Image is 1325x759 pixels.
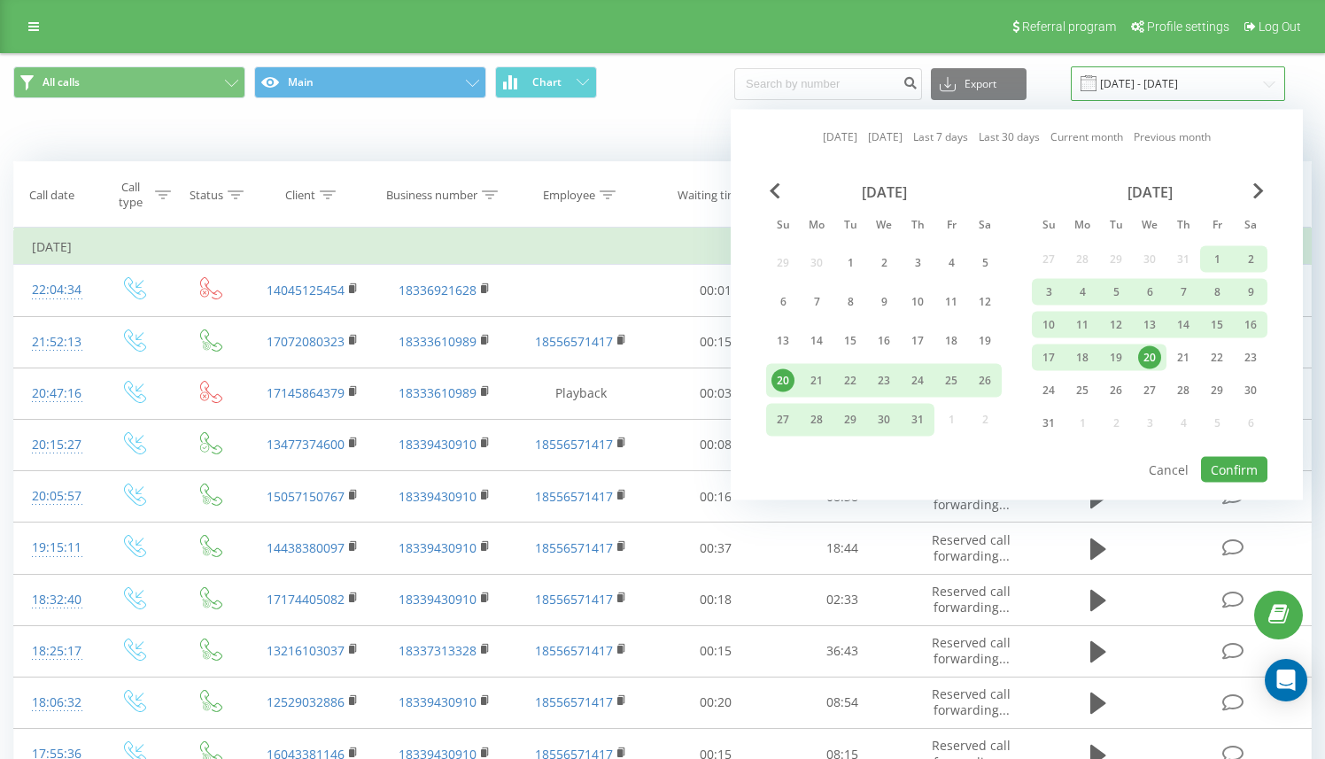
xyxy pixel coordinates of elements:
abbr: Monday [803,213,830,240]
span: Referral program [1022,19,1116,34]
div: 18:06:32 [32,685,77,720]
div: Fri Aug 1, 2025 [1200,246,1234,273]
td: 00:18 [652,574,779,625]
div: 21 [805,368,828,391]
div: 31 [1037,412,1060,435]
div: Tue Jul 22, 2025 [833,364,867,397]
div: 23 [872,368,895,391]
div: 15 [1205,314,1228,337]
a: Previous month [1134,128,1211,145]
input: Search by number [734,68,922,100]
div: Sat Jul 19, 2025 [968,324,1002,357]
div: Mon Jul 21, 2025 [800,364,833,397]
div: 21:52:13 [32,325,77,360]
div: 30 [872,408,895,431]
div: Wed Aug 20, 2025 [1133,345,1166,371]
div: 19:15:11 [32,531,77,565]
div: 5 [1104,281,1127,304]
div: Call date [29,188,74,203]
div: Wed Aug 13, 2025 [1133,312,1166,338]
a: 14438380097 [267,539,345,556]
div: 30 [1239,379,1262,402]
div: Thu Jul 24, 2025 [901,364,934,397]
div: Mon Jul 28, 2025 [800,403,833,436]
div: 21 [1172,346,1195,369]
div: 6 [1138,281,1161,304]
a: 18333610989 [399,384,477,401]
div: Thu Jul 31, 2025 [901,403,934,436]
div: Mon Jul 14, 2025 [800,324,833,357]
button: Chart [495,66,597,98]
div: Sun Aug 31, 2025 [1032,410,1065,437]
td: 36:43 [779,625,905,677]
div: 3 [906,251,929,274]
div: Tue Jul 15, 2025 [833,324,867,357]
td: 00:15 [652,625,779,677]
div: 26 [1104,379,1127,402]
abbr: Tuesday [1103,213,1129,240]
td: 00:37 [652,523,779,574]
div: 22:04:34 [32,273,77,307]
abbr: Monday [1069,213,1096,240]
div: 13 [771,329,794,352]
abbr: Friday [1204,213,1230,240]
button: Confirm [1201,457,1267,483]
div: Sat Aug 23, 2025 [1234,345,1267,371]
button: Main [254,66,486,98]
a: 18339430910 [399,591,477,608]
div: Mon Aug 4, 2025 [1065,279,1099,306]
div: Mon Jul 7, 2025 [800,285,833,318]
a: 17145864379 [267,384,345,401]
a: 18339430910 [399,539,477,556]
td: 00:16 [652,471,779,523]
div: Fri Jul 25, 2025 [934,364,968,397]
div: Tue Jul 8, 2025 [833,285,867,318]
a: [DATE] [868,128,903,145]
div: 10 [1037,314,1060,337]
div: 29 [1205,379,1228,402]
div: Mon Aug 11, 2025 [1065,312,1099,338]
a: 18339430910 [399,436,477,453]
div: 29 [839,408,862,431]
div: 28 [805,408,828,431]
div: Thu Jul 10, 2025 [901,285,934,318]
button: Cancel [1139,457,1198,483]
div: Thu Aug 21, 2025 [1166,345,1200,371]
abbr: Sunday [770,213,796,240]
span: Chart [532,76,562,89]
div: 9 [872,290,895,314]
div: 24 [906,368,929,391]
td: 00:20 [652,677,779,728]
div: Call type [111,180,151,210]
span: All calls [43,75,80,89]
div: Sat Jul 26, 2025 [968,364,1002,397]
button: All calls [13,66,245,98]
a: 18556571417 [535,539,613,556]
div: Open Intercom Messenger [1265,659,1307,701]
div: 14 [1172,314,1195,337]
div: 12 [973,290,996,314]
a: Last 7 days [913,128,968,145]
abbr: Wednesday [1136,213,1163,240]
div: Mon Aug 18, 2025 [1065,345,1099,371]
div: 13 [1138,314,1161,337]
div: 12 [1104,314,1127,337]
div: Tue Aug 5, 2025 [1099,279,1133,306]
div: 16 [1239,314,1262,337]
div: 15 [839,329,862,352]
div: 7 [1172,281,1195,304]
div: Employee [543,188,595,203]
div: Fri Jul 11, 2025 [934,285,968,318]
div: Thu Jul 17, 2025 [901,324,934,357]
div: 22 [839,368,862,391]
a: 12529032886 [267,693,345,710]
div: Sun Jul 13, 2025 [766,324,800,357]
div: 8 [1205,281,1228,304]
a: 18556571417 [535,693,613,710]
td: 00:03 [652,368,779,419]
span: Reserved call forwarding... [932,531,1011,564]
div: Sun Aug 10, 2025 [1032,312,1065,338]
a: 15057150767 [267,488,345,505]
div: 1 [1205,248,1228,271]
span: Reserved call forwarding... [932,480,1011,513]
